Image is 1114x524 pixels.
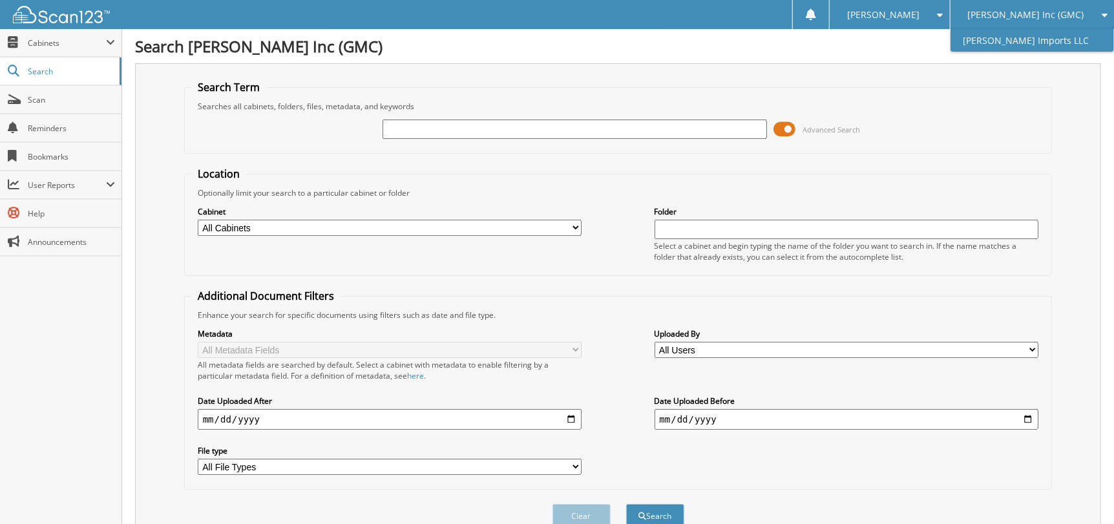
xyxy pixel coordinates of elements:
div: Optionally limit your search to a particular cabinet or folder [191,187,1046,198]
span: Help [28,208,115,219]
label: Date Uploaded Before [655,395,1039,406]
span: [PERSON_NAME] Inc (GMC) [968,11,1084,19]
iframe: Chat Widget [1049,462,1114,524]
span: Advanced Search [803,125,860,134]
label: Folder [655,206,1039,217]
a: here [407,370,424,381]
span: User Reports [28,180,106,191]
input: end [655,409,1039,430]
div: Searches all cabinets, folders, files, metadata, and keywords [191,101,1046,112]
span: [PERSON_NAME] [847,11,920,19]
label: Metadata [198,328,582,339]
h1: Search [PERSON_NAME] Inc (GMC) [135,36,1101,57]
img: scan123-logo-white.svg [13,6,110,23]
div: All metadata fields are searched by default. Select a cabinet with metadata to enable filtering b... [198,359,582,381]
div: Enhance your search for specific documents using filters such as date and file type. [191,309,1046,320]
span: Bookmarks [28,151,115,162]
label: Cabinet [198,206,582,217]
a: [PERSON_NAME] Imports LLC [951,29,1114,52]
input: start [198,409,582,430]
span: Reminders [28,123,115,134]
span: Cabinets [28,37,106,48]
span: Search [28,66,113,77]
label: Uploaded By [655,328,1039,339]
legend: Search Term [191,80,266,94]
span: Announcements [28,236,115,247]
legend: Location [191,167,246,181]
span: Scan [28,94,115,105]
legend: Additional Document Filters [191,289,341,303]
label: File type [198,445,582,456]
label: Date Uploaded After [198,395,582,406]
div: Select a cabinet and begin typing the name of the folder you want to search in. If the name match... [655,240,1039,262]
